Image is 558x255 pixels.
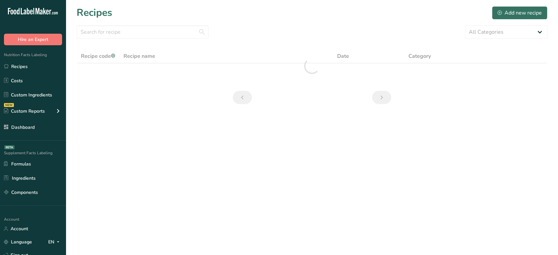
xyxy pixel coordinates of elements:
button: Hire an Expert [4,34,62,45]
div: Add new recipe [498,9,542,17]
a: Next page [372,91,391,104]
h1: Recipes [77,5,112,20]
input: Search for recipe [77,25,209,39]
a: Previous page [233,91,252,104]
a: Language [4,236,32,248]
div: NEW [4,103,14,107]
div: BETA [4,145,15,149]
div: Custom Reports [4,108,45,115]
button: Add new recipe [492,6,547,19]
div: EN [48,238,62,246]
